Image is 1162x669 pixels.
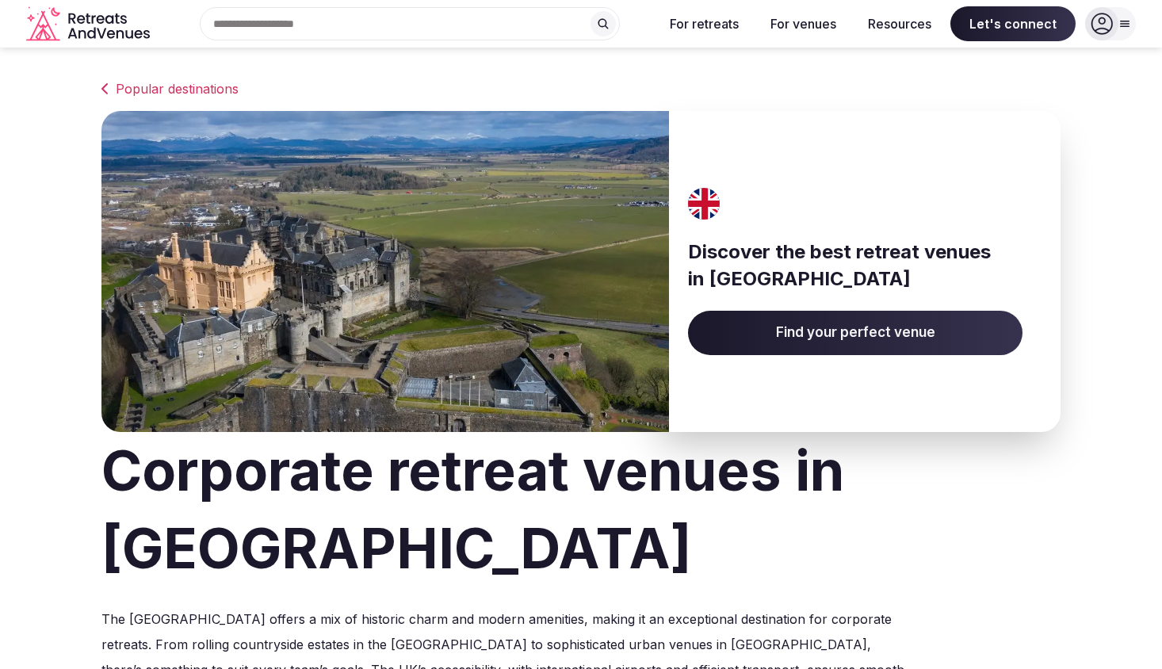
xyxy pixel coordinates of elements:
[950,6,1076,41] span: Let's connect
[26,6,153,42] a: Visit the homepage
[657,6,751,41] button: For retreats
[101,79,1061,98] a: Popular destinations
[688,239,1022,292] h3: Discover the best retreat venues in [GEOGRAPHIC_DATA]
[688,311,1022,355] a: Find your perfect venue
[758,6,849,41] button: For venues
[683,188,726,220] img: United Kingdom's flag
[101,432,1061,587] h1: Corporate retreat venues in [GEOGRAPHIC_DATA]
[101,111,669,432] img: Banner image for United Kingdom representative of the country
[26,6,153,42] svg: Retreats and Venues company logo
[855,6,944,41] button: Resources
